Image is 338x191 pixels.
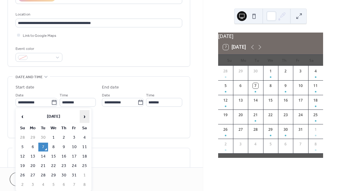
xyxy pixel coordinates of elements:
th: Mo [28,124,38,133]
td: 14 [38,152,48,161]
div: 5 [268,141,273,147]
th: [DATE] [28,110,79,123]
span: Date [102,92,110,99]
div: 22 [268,112,273,118]
td: 21 [38,161,48,170]
div: 26 [223,127,228,132]
span: Link to Google Maps [23,33,56,39]
div: Su [223,55,237,66]
div: 7 [253,83,258,89]
td: 5 [49,180,58,189]
td: 28 [38,171,48,180]
td: 19 [18,161,27,170]
div: Start date [16,84,34,91]
th: Sa [80,124,89,133]
td: 23 [59,161,69,170]
td: 18 [80,152,89,161]
td: 2 [18,180,27,189]
span: Date [16,92,24,99]
button: 7[DATE] [221,43,248,51]
div: End date [102,84,119,91]
div: 31 [298,127,303,132]
div: 8 [268,83,273,89]
td: 4 [80,133,89,142]
div: Sa [305,55,318,66]
td: 16 [59,152,69,161]
td: 5 [18,143,27,151]
div: Th [277,55,291,66]
div: 30 [283,127,288,132]
div: 14 [253,98,258,103]
div: 28 [253,127,258,132]
div: 23 [283,112,288,118]
td: 28 [18,133,27,142]
div: Location [16,11,181,18]
span: Time [60,92,68,99]
div: 12 [223,98,228,103]
div: 1 [268,68,273,74]
td: 10 [69,143,79,151]
div: 3 [298,68,303,74]
td: 7 [69,180,79,189]
td: 8 [80,180,89,189]
td: 6 [59,180,69,189]
td: 8 [49,143,58,151]
td: 11 [80,143,89,151]
td: 31 [69,171,79,180]
td: 24 [69,161,79,170]
div: 20 [238,112,243,118]
div: 21 [253,112,258,118]
span: › [80,110,89,123]
div: 28 [223,68,228,74]
div: 27 [238,127,243,132]
div: 1 [313,127,318,132]
th: Fr [69,124,79,133]
div: 9 [283,83,288,89]
div: We [264,55,277,66]
td: 26 [18,171,27,180]
span: Date and time [16,74,43,80]
div: 4 [253,141,258,147]
td: 3 [28,180,38,189]
td: 9 [59,143,69,151]
div: 6 [283,141,288,147]
th: We [49,124,58,133]
div: 2 [283,68,288,74]
td: 7 [38,143,48,151]
div: 30 [253,68,258,74]
td: 27 [28,171,38,180]
div: [DATE] [218,33,323,40]
div: 7 [298,141,303,147]
td: 20 [28,161,38,170]
div: 11 [313,83,318,89]
td: 6 [28,143,38,151]
th: Tu [38,124,48,133]
div: 25 [313,112,318,118]
div: Fr [291,55,305,66]
div: 3 [238,141,243,147]
td: 3 [69,133,79,142]
td: 25 [80,161,89,170]
td: 1 [49,133,58,142]
div: 16 [283,98,288,103]
button: Cancel [10,172,47,186]
div: 6 [238,83,243,89]
td: 17 [69,152,79,161]
td: 29 [49,171,58,180]
td: 2 [59,133,69,142]
td: 12 [18,152,27,161]
div: 29 [238,68,243,74]
td: 30 [59,171,69,180]
td: 4 [38,180,48,189]
div: Mo [236,55,250,66]
div: 29 [268,127,273,132]
div: 8 [313,141,318,147]
td: 29 [28,133,38,142]
div: 17 [298,98,303,103]
div: 2 [223,141,228,147]
div: 18 [313,98,318,103]
span: Time [146,92,155,99]
div: 4 [313,68,318,74]
td: 22 [49,161,58,170]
